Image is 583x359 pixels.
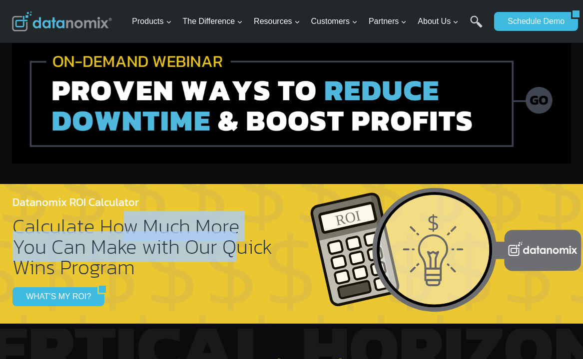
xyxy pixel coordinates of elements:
img: Datanomix [12,11,112,31]
span: Customers [311,15,358,28]
a: Terms [112,222,127,229]
span: State/Region [217,123,255,132]
a: WHAT’S MY ROI? [12,287,97,306]
span: Partners [369,15,407,28]
span: The Difference [182,15,243,28]
a: Schedule Demo [494,12,571,31]
span: About Us [418,15,459,28]
span: Resources [254,15,300,28]
span: Last Name [217,0,249,9]
span: Products [132,15,171,28]
a: Search [470,15,483,38]
h2: Calculate How Much More You Can Make with Our Quick Wins Program [12,216,275,277]
img: Proven ways to reduce downtime [12,35,571,164]
nav: Primary Navigation [128,5,489,38]
iframe: Chat Widget [533,311,583,359]
h4: Datanomix ROI Calculator [12,194,275,210]
a: Privacy Policy [136,222,168,229]
img: Datanomix ROI Calculator [309,186,583,314]
span: Phone number [217,41,262,50]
